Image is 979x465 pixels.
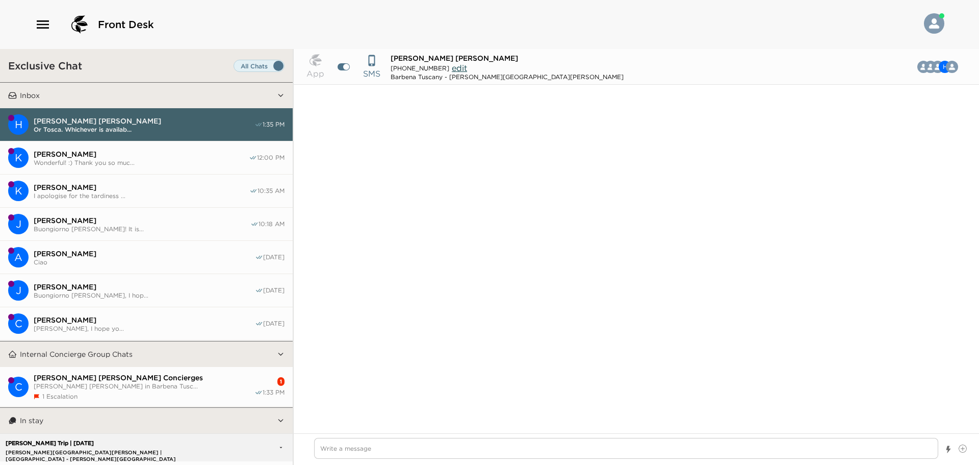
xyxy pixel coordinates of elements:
[17,83,277,108] button: Inbox
[8,247,29,267] div: A
[34,192,249,200] span: I apologise for the tardiness ...
[34,225,250,233] span: Buongiorno [PERSON_NAME]! It is...
[34,249,255,258] span: [PERSON_NAME]
[8,247,29,267] div: Andrew Bosomworth
[34,315,255,325] span: [PERSON_NAME]
[8,148,29,168] div: Kelley Anderson
[8,114,29,135] div: Hays Holladay
[8,280,29,301] div: John Spellman
[8,214,29,234] div: J
[8,214,29,234] div: Joshua Weingast
[17,408,277,433] button: In stay
[34,373,254,382] span: [PERSON_NAME] [PERSON_NAME] Concierges
[20,350,133,359] p: Internal Concierge Group Chats
[363,67,380,80] p: SMS
[8,59,82,72] h3: Exclusive Chat
[391,73,624,81] div: Barbena Tuscany - [PERSON_NAME][GEOGRAPHIC_DATA][PERSON_NAME]
[20,416,43,425] p: In stay
[34,382,254,390] span: [PERSON_NAME] [PERSON_NAME] in Barbena Tusc...
[924,13,944,34] img: User
[8,114,29,135] div: H
[34,282,255,291] span: [PERSON_NAME]
[34,126,254,133] span: Or Tosca. Whichever is availab...
[945,440,952,458] button: Show templates
[34,159,249,166] span: Wonderful! :) Thank you so muc...
[263,320,285,328] span: [DATE]
[8,377,29,397] div: C
[20,91,40,100] p: Inbox
[8,377,29,397] div: Casali di Casole
[259,220,285,228] span: 10:18 AM
[34,183,249,192] span: [PERSON_NAME]
[452,63,467,73] span: edit
[263,286,285,295] span: [DATE]
[3,449,223,456] p: [PERSON_NAME][GEOGRAPHIC_DATA][PERSON_NAME] | [GEOGRAPHIC_DATA] - [PERSON_NAME][GEOGRAPHIC_DATA][...
[277,377,285,386] div: 1
[17,341,277,367] button: Internal Concierge Group Chats
[34,116,254,126] span: [PERSON_NAME] [PERSON_NAME]
[3,440,223,447] p: [PERSON_NAME] Trip | [DATE]
[263,388,285,397] span: 1:33 PM
[8,280,29,301] div: J
[263,120,285,129] span: 1:35 PM
[8,313,29,334] div: Casali di Casole Concierge Team
[8,181,29,201] div: Kip Wadsworth
[257,187,285,195] span: 10:35 AM
[257,154,285,162] span: 12:00 PM
[391,54,518,63] span: [PERSON_NAME] [PERSON_NAME]
[946,61,958,73] img: C
[314,438,938,459] textarea: Write a message
[34,258,255,266] span: Ciao
[34,325,255,332] span: [PERSON_NAME], I hope yo...
[34,150,249,159] span: [PERSON_NAME]
[98,17,154,32] span: Front Desk
[8,313,29,334] div: C
[234,60,285,72] label: Set all destinations
[42,393,78,400] span: 1 Escalation
[8,181,29,201] div: K
[263,253,285,261] span: [DATE]
[946,61,958,73] div: Casali di Casole Concierge Team
[918,57,966,77] button: CHBDA
[8,148,29,168] div: K
[34,216,250,225] span: [PERSON_NAME]
[391,64,449,72] span: [PHONE_NUMBER]
[67,12,92,37] img: logo
[34,291,255,299] span: Buongiorno [PERSON_NAME], I hop...
[306,67,324,80] p: App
